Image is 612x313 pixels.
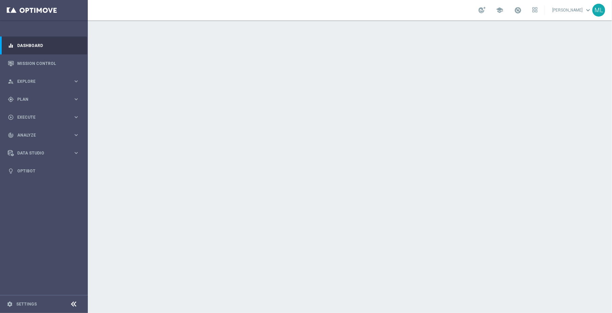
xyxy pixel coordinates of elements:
[73,150,79,156] i: keyboard_arrow_right
[8,96,73,102] div: Plan
[73,78,79,85] i: keyboard_arrow_right
[8,96,14,102] i: gps_fixed
[7,79,80,84] button: person_search Explore keyboard_arrow_right
[8,132,14,138] i: track_changes
[7,97,80,102] button: gps_fixed Plan keyboard_arrow_right
[17,133,73,137] span: Analyze
[17,54,79,72] a: Mission Control
[7,115,80,120] button: play_circle_outline Execute keyboard_arrow_right
[7,133,80,138] button: track_changes Analyze keyboard_arrow_right
[73,96,79,102] i: keyboard_arrow_right
[73,114,79,120] i: keyboard_arrow_right
[584,6,592,14] span: keyboard_arrow_down
[8,132,73,138] div: Analyze
[8,78,14,85] i: person_search
[17,115,73,119] span: Execute
[8,168,14,174] i: lightbulb
[17,162,79,180] a: Optibot
[496,6,503,14] span: school
[7,168,80,174] button: lightbulb Optibot
[17,37,79,54] a: Dashboard
[8,114,73,120] div: Execute
[8,54,79,72] div: Mission Control
[8,150,73,156] div: Data Studio
[7,61,80,66] button: Mission Control
[7,301,13,307] i: settings
[7,43,80,48] button: equalizer Dashboard
[17,79,73,83] span: Explore
[17,151,73,155] span: Data Studio
[8,162,79,180] div: Optibot
[592,4,605,17] div: ML
[8,37,79,54] div: Dashboard
[7,150,80,156] button: Data Studio keyboard_arrow_right
[8,114,14,120] i: play_circle_outline
[16,302,37,306] a: Settings
[8,43,14,49] i: equalizer
[17,97,73,101] span: Plan
[73,132,79,138] i: keyboard_arrow_right
[8,78,73,85] div: Explore
[552,5,592,15] a: [PERSON_NAME]keyboard_arrow_down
